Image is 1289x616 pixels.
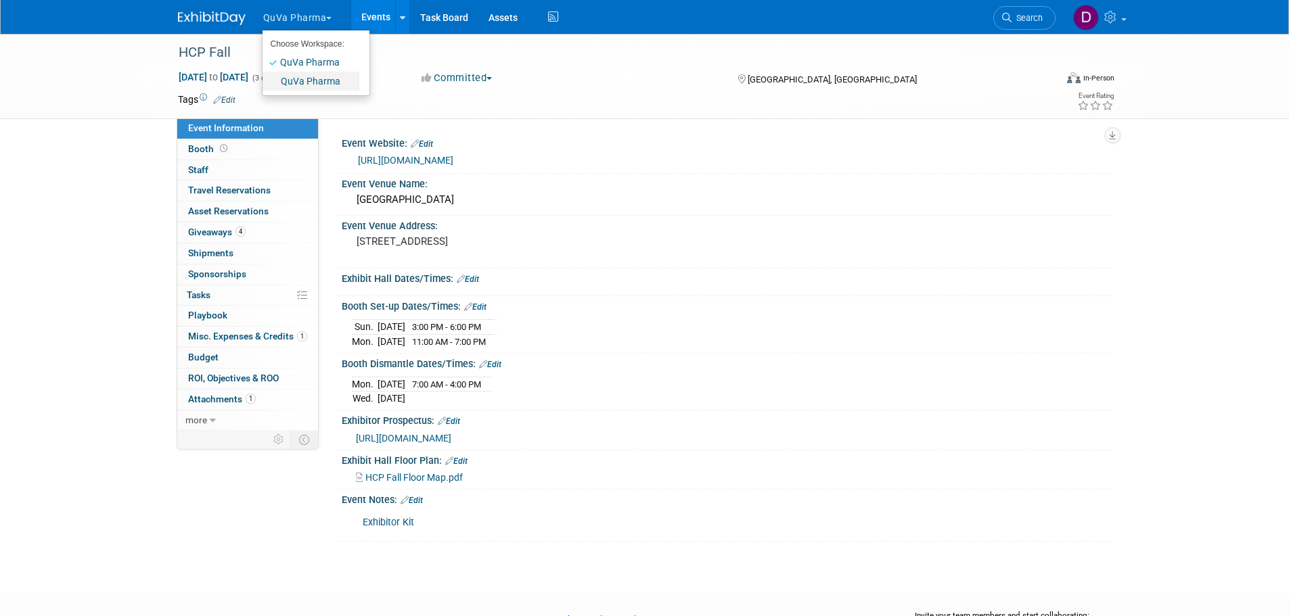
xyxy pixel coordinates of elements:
[177,202,318,222] a: Asset Reservations
[185,414,207,425] span: more
[263,35,359,53] li: Choose Workspace:
[357,235,648,247] pre: [STREET_ADDRESS]
[378,392,405,406] td: [DATE]
[213,95,235,105] a: Edit
[342,174,1112,191] div: Event Venue Name:
[267,431,291,448] td: Personalize Event Tab Strip
[457,275,479,284] a: Edit
[342,354,1112,371] div: Booth Dismantle Dates/Times:
[188,227,246,237] span: Giveaways
[479,360,501,369] a: Edit
[188,206,269,216] span: Asset Reservations
[352,334,378,348] td: Mon.
[188,373,279,383] span: ROI, Objectives & ROO
[1077,93,1114,99] div: Event Rating
[356,472,463,483] a: HCP Fall Floor Map.pdf
[177,348,318,368] a: Budget
[412,337,486,347] span: 11:00 AM - 7:00 PM
[177,410,318,431] a: more
[352,377,378,392] td: Mon.
[1083,73,1114,83] div: In-Person
[342,490,1112,507] div: Event Notes:
[174,41,1035,65] div: HCP Fall
[177,285,318,306] a: Tasks
[342,410,1112,428] div: Exhibitor Prospectus:
[356,433,451,444] a: [URL][DOMAIN_NAME]
[748,74,917,85] span: [GEOGRAPHIC_DATA], [GEOGRAPHIC_DATA]
[290,431,318,448] td: Toggle Event Tabs
[297,331,307,341] span: 1
[188,247,233,258] span: Shipments
[188,310,227,321] span: Playbook
[188,268,246,279] span: Sponsorships
[177,389,318,410] a: Attachments1
[178,71,249,83] span: [DATE] [DATE]
[177,369,318,389] a: ROI, Objectives & ROO
[263,53,359,72] a: QuVa Pharma
[251,74,279,82] span: (3 days)
[207,72,220,82] span: to
[188,164,208,175] span: Staff
[177,222,318,243] a: Giveaways4
[188,352,219,362] span: Budget
[412,379,481,389] span: 7:00 AM - 4:00 PM
[365,472,463,483] span: HCP Fall Floor Map.pdf
[188,143,230,154] span: Booth
[235,227,246,237] span: 4
[358,155,453,166] a: [URL][DOMAIN_NAME]
[1012,13,1043,23] span: Search
[342,133,1112,151] div: Event Website:
[188,394,256,404] span: Attachments
[217,143,230,153] span: Booth not reserved yet
[464,302,487,312] a: Edit
[178,11,246,25] img: ExhibitDay
[1073,5,1099,30] img: Danielle Mitchell
[352,319,378,334] td: Sun.
[342,450,1112,468] div: Exhibit Hall Floor Plan:
[342,296,1112,314] div: Booth Set-up Dates/Times:
[177,181,318,201] a: Travel Reservations
[976,70,1115,91] div: Event Format
[188,122,264,133] span: Event Information
[412,322,481,332] span: 3:00 PM - 6:00 PM
[352,189,1102,210] div: [GEOGRAPHIC_DATA]
[378,377,405,392] td: [DATE]
[438,417,460,426] a: Edit
[188,185,271,195] span: Travel Reservations
[177,118,318,139] a: Event Information
[177,243,318,264] a: Shipments
[363,517,414,528] a: Exhibitor Kit
[417,71,497,85] button: Committed
[177,327,318,347] a: Misc. Expenses & Credits1
[1067,72,1081,83] img: Format-Inperson.png
[177,160,318,181] a: Staff
[993,6,1056,30] a: Search
[246,394,256,404] span: 1
[352,392,378,406] td: Wed.
[378,334,405,348] td: [DATE]
[177,306,318,326] a: Playbook
[263,72,359,91] a: QuVa Pharma
[342,268,1112,286] div: Exhibit Hall Dates/Times:
[177,139,318,160] a: Booth
[188,331,307,341] span: Misc. Expenses & Credits
[401,496,423,505] a: Edit
[178,93,235,106] td: Tags
[177,264,318,285] a: Sponsorships
[445,456,468,466] a: Edit
[378,319,405,334] td: [DATE]
[411,139,433,149] a: Edit
[342,216,1112,233] div: Event Venue Address:
[187,289,210,300] span: Tasks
